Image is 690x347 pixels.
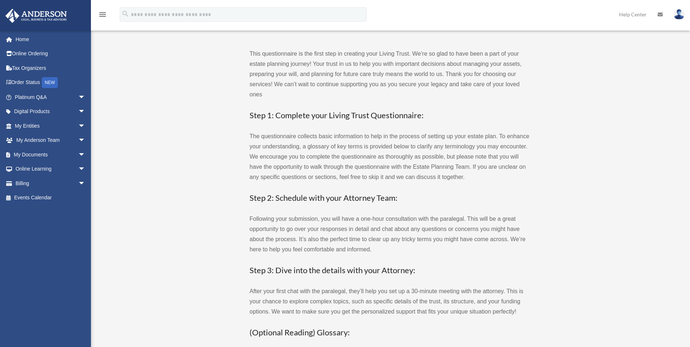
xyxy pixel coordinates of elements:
[250,110,530,121] h3: Step 1: Complete your Living Trust Questionnaire:
[250,49,530,100] p: This questionnaire is the first step in creating your Living Trust. We’re so glad to have been a ...
[78,162,93,177] span: arrow_drop_down
[250,131,530,182] p: The questionnaire collects basic information to help in the process of setting up your estate pla...
[98,13,107,19] a: menu
[3,9,69,23] img: Anderson Advisors Platinum Portal
[5,75,96,90] a: Order StatusNEW
[250,327,530,338] h3: (Optional Reading) Glossary:
[5,47,96,61] a: Online Ordering
[5,191,96,205] a: Events Calendar
[250,286,530,317] p: After your first chat with the paralegal, they’ll help you set up a 30-minute meeting with the at...
[78,176,93,191] span: arrow_drop_down
[5,162,96,176] a: Online Learningarrow_drop_down
[78,119,93,133] span: arrow_drop_down
[250,214,530,255] p: Following your submission, you will have a one-hour consultation with the paralegal. This will be...
[674,9,685,20] img: User Pic
[78,90,93,105] span: arrow_drop_down
[5,147,96,162] a: My Documentsarrow_drop_down
[5,104,96,119] a: Digital Productsarrow_drop_down
[5,176,96,191] a: Billingarrow_drop_down
[78,133,93,148] span: arrow_drop_down
[5,133,96,148] a: My Anderson Teamarrow_drop_down
[5,90,96,104] a: Platinum Q&Aarrow_drop_down
[5,119,96,133] a: My Entitiesarrow_drop_down
[78,104,93,119] span: arrow_drop_down
[78,147,93,162] span: arrow_drop_down
[121,10,129,18] i: search
[42,77,58,88] div: NEW
[250,192,530,204] h3: Step 2: Schedule with your Attorney Team:
[250,265,530,276] h3: Step 3: Dive into the details with your Attorney:
[5,32,96,47] a: Home
[98,10,107,19] i: menu
[5,61,96,75] a: Tax Organizers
